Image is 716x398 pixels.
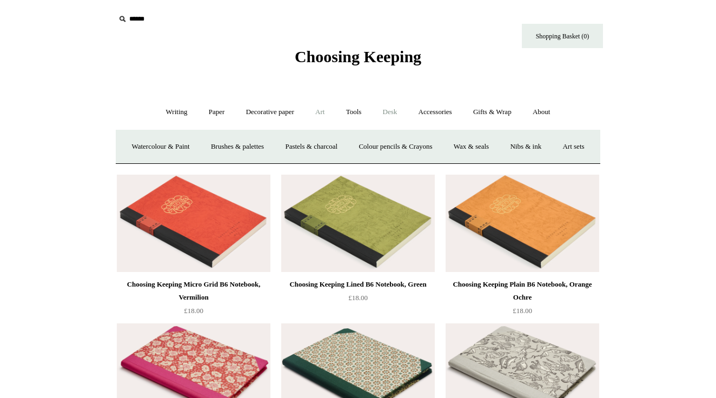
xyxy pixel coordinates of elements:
span: £18.00 [513,307,532,315]
a: Choosing Keeping Lined B6 Notebook, Green £18.00 [281,278,435,322]
a: Choosing Keeping Plain B6 Notebook, Orange Ochre £18.00 [446,278,599,322]
img: Choosing Keeping Lined B6 Notebook, Green [281,175,435,272]
a: Nibs & ink [500,132,551,161]
div: Choosing Keeping Plain B6 Notebook, Orange Ochre [448,278,596,304]
span: £18.00 [348,294,368,302]
div: Choosing Keeping Lined B6 Notebook, Green [284,278,432,291]
a: Choosing Keeping Plain B6 Notebook, Orange Ochre Choosing Keeping Plain B6 Notebook, Orange Ochre [446,175,599,272]
a: Art [306,98,334,127]
a: Brushes & palettes [201,132,274,161]
a: Paper [199,98,235,127]
a: Choosing Keeping Lined B6 Notebook, Green Choosing Keeping Lined B6 Notebook, Green [281,175,435,272]
span: £18.00 [184,307,203,315]
a: About [523,98,560,127]
span: Choosing Keeping [295,48,421,65]
a: Shopping Basket (0) [522,24,603,48]
a: Art sets [553,132,594,161]
a: Choosing Keeping [295,56,421,64]
a: Colour pencils & Crayons [349,132,442,161]
a: Decorative paper [236,98,304,127]
a: Gifts & Wrap [463,98,521,127]
a: Pastels & charcoal [275,132,347,161]
a: Choosing Keeping Micro Grid B6 Notebook, Vermilion £18.00 [117,278,270,322]
a: Accessories [409,98,462,127]
a: Wax & seals [444,132,499,161]
a: Desk [373,98,407,127]
a: Choosing Keeping Micro Grid B6 Notebook, Vermilion Choosing Keeping Micro Grid B6 Notebook, Vermi... [117,175,270,272]
a: Writing [156,98,197,127]
a: Watercolour & Paint [122,132,199,161]
img: Choosing Keeping Micro Grid B6 Notebook, Vermilion [117,175,270,272]
a: Tools [336,98,372,127]
div: Choosing Keeping Micro Grid B6 Notebook, Vermilion [120,278,268,304]
img: Choosing Keeping Plain B6 Notebook, Orange Ochre [446,175,599,272]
